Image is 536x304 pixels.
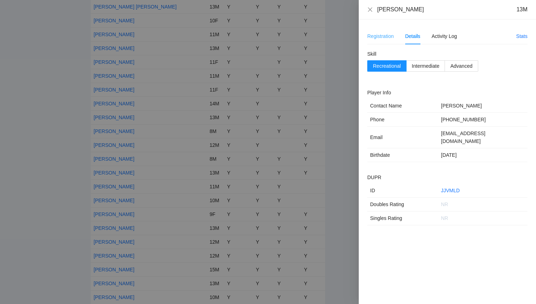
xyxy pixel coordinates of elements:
[373,63,401,69] span: Recreational
[367,198,438,211] td: Doubles Rating
[441,188,460,193] a: JJVMLD
[367,173,527,181] h2: DUPR
[367,89,527,96] h2: Player Info
[438,148,527,162] td: [DATE]
[432,32,457,40] div: Activity Log
[367,211,438,225] td: Singles Rating
[441,201,448,207] span: NR
[367,99,438,113] td: Contact Name
[441,215,448,221] span: NR
[438,113,527,127] td: [PHONE_NUMBER]
[367,113,438,127] td: Phone
[438,127,527,148] td: [EMAIL_ADDRESS][DOMAIN_NAME]
[367,148,438,162] td: Birthdate
[438,99,527,113] td: [PERSON_NAME]
[367,127,438,148] td: Email
[367,7,373,13] button: Close
[367,184,438,198] td: ID
[367,7,373,12] span: close
[377,6,424,13] div: [PERSON_NAME]
[450,63,472,69] span: Advanced
[517,6,527,13] div: 13M
[412,63,440,69] span: Intermediate
[367,32,394,40] div: Registration
[367,50,527,58] h2: Skill
[516,33,527,39] a: Stats
[405,32,420,40] div: Details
